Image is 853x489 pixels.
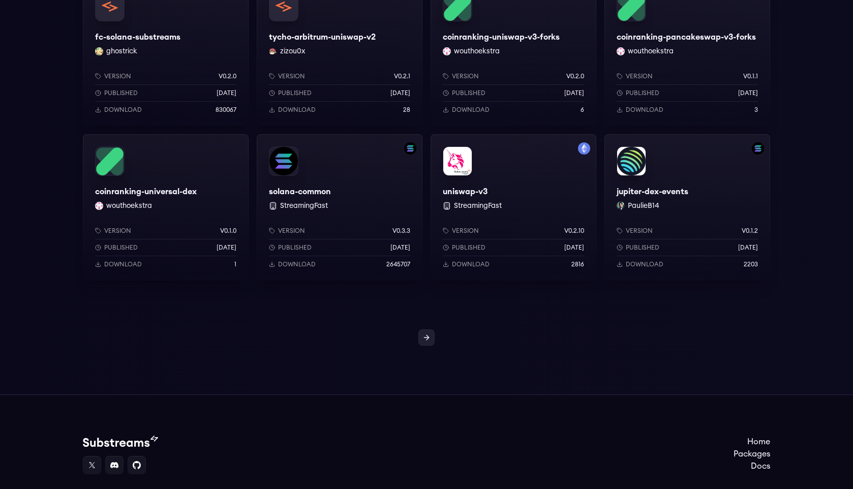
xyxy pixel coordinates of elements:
[278,106,316,114] p: Download
[452,89,485,97] p: Published
[104,227,131,235] p: Version
[83,134,249,281] a: coinranking-universal-dexcoinranking-universal-dexwouthoekstra wouthoekstraVersionv0.1.0Published...
[564,243,584,252] p: [DATE]
[104,106,142,114] p: Download
[257,134,422,281] a: Filter by solana networksolana-commonsolana-common StreamingFastVersionv0.3.3Published[DATE]Downl...
[626,72,653,80] p: Version
[734,448,770,460] a: Packages
[564,89,584,97] p: [DATE]
[280,201,328,211] button: StreamingFast
[386,260,410,268] p: 2645707
[454,46,500,56] button: wouthoekstra
[738,243,758,252] p: [DATE]
[628,46,674,56] button: wouthoekstra
[216,106,236,114] p: 830067
[452,243,485,252] p: Published
[278,227,305,235] p: Version
[403,106,410,114] p: 28
[742,227,758,235] p: v0.1.2
[278,260,316,268] p: Download
[394,72,410,80] p: v0.2.1
[219,72,236,80] p: v0.2.0
[752,142,764,155] img: Filter by solana network
[390,243,410,252] p: [DATE]
[220,227,236,235] p: v0.1.0
[104,260,142,268] p: Download
[278,89,312,97] p: Published
[278,243,312,252] p: Published
[452,227,479,235] p: Version
[626,227,653,235] p: Version
[578,142,590,155] img: Filter by mainnet network
[104,72,131,80] p: Version
[217,89,236,97] p: [DATE]
[452,260,490,268] p: Download
[106,201,152,211] button: wouthoekstra
[452,72,479,80] p: Version
[106,46,137,56] button: ghostrick
[744,260,758,268] p: 2203
[734,436,770,448] a: Home
[738,89,758,97] p: [DATE]
[626,89,659,97] p: Published
[571,260,584,268] p: 2816
[452,106,490,114] p: Download
[628,201,659,211] button: PaulieB14
[104,243,138,252] p: Published
[566,72,584,80] p: v0.2.0
[626,106,663,114] p: Download
[454,201,502,211] button: StreamingFast
[104,89,138,97] p: Published
[431,134,596,281] a: Filter by mainnet networkuniswap-v3uniswap-v3 StreamingFastVersionv0.2.10Published[DATE]Download2816
[392,227,410,235] p: v0.3.3
[743,72,758,80] p: v0.1.1
[83,436,158,448] img: Substream's logo
[234,260,236,268] p: 1
[581,106,584,114] p: 6
[280,46,305,56] button: zizou0x
[626,260,663,268] p: Download
[564,227,584,235] p: v0.2.10
[754,106,758,114] p: 3
[278,72,305,80] p: Version
[734,460,770,472] a: Docs
[404,142,416,155] img: Filter by solana network
[390,89,410,97] p: [DATE]
[217,243,236,252] p: [DATE]
[626,243,659,252] p: Published
[604,134,770,281] a: Filter by solana networkjupiter-dex-eventsjupiter-dex-eventsPaulieB14 PaulieB14Versionv0.1.2Publi...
